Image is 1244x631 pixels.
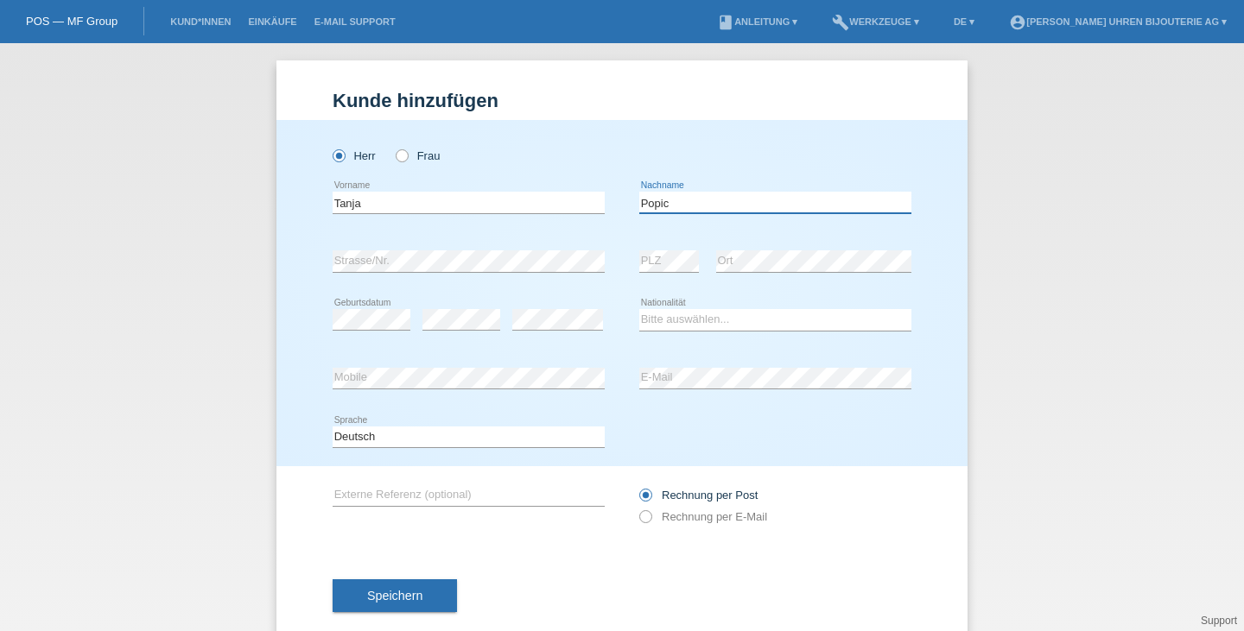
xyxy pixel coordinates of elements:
[333,90,911,111] h1: Kunde hinzufügen
[1009,14,1026,31] i: account_circle
[639,489,758,502] label: Rechnung per Post
[333,579,457,612] button: Speichern
[162,16,239,27] a: Kund*innen
[639,489,651,510] input: Rechnung per Post
[945,16,983,27] a: DE ▾
[396,149,407,161] input: Frau
[306,16,404,27] a: E-Mail Support
[1000,16,1235,27] a: account_circle[PERSON_NAME] Uhren Bijouterie AG ▾
[1201,615,1237,627] a: Support
[708,16,806,27] a: bookAnleitung ▾
[823,16,928,27] a: buildWerkzeuge ▾
[26,15,117,28] a: POS — MF Group
[333,149,376,162] label: Herr
[717,14,734,31] i: book
[639,510,651,532] input: Rechnung per E-Mail
[639,510,767,523] label: Rechnung per E-Mail
[832,14,849,31] i: build
[367,589,422,603] span: Speichern
[396,149,440,162] label: Frau
[239,16,305,27] a: Einkäufe
[333,149,344,161] input: Herr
